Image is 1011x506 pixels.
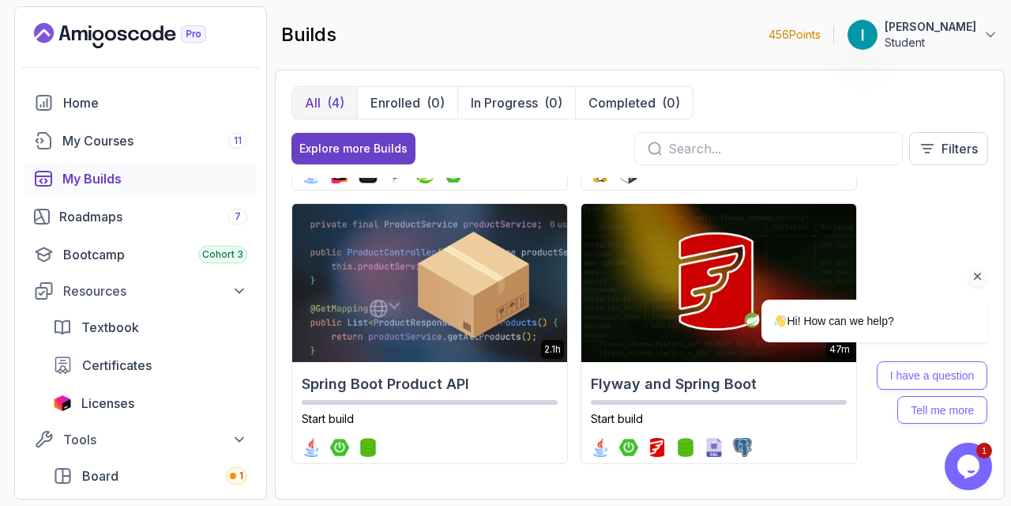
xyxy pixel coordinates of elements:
[202,248,243,261] span: Cohort 3
[24,425,257,454] button: Tools
[291,133,415,164] button: Explore more Builds
[457,87,575,119] button: In Progress(0)
[291,203,568,464] a: Spring Boot Product API card2.1hSpring Boot Product APIStart buildjava logospring-boot logospring...
[43,460,257,492] a: board
[234,134,242,147] span: 11
[676,438,695,457] img: spring-data-jpa logo
[941,139,978,158] p: Filters
[330,438,349,457] img: spring-boot logo
[43,312,257,343] a: textbook
[24,277,257,305] button: Resources
[662,93,680,112] div: (0)
[81,318,139,337] span: Textbook
[302,438,321,457] img: java logo
[292,204,567,362] img: Spring Boot Product API card
[705,438,723,457] img: sql logo
[581,204,856,362] img: Flyway and Spring Boot card
[53,395,72,411] img: jetbrains icon
[327,93,344,112] div: (4)
[43,349,257,381] a: certificates
[59,207,247,226] div: Roadmaps
[711,157,995,435] iframe: chat widget
[24,239,257,270] a: bootcamp
[357,87,457,119] button: Enrolled(0)
[82,466,118,485] span: Board
[885,35,976,51] p: Student
[581,203,857,464] a: Flyway and Spring Boot card47mFlyway and Spring BootStart buildjava logospring-boot logoflyway lo...
[945,443,995,490] iframe: chat widget
[885,19,976,35] p: [PERSON_NAME]
[292,87,357,119] button: All(4)
[62,169,247,188] div: My Builds
[575,87,693,119] button: Completed(0)
[235,210,241,223] span: 7
[668,139,889,158] input: Search...
[299,141,408,157] div: Explore more Builds
[848,20,878,50] img: user profile image
[471,93,538,112] p: In Progress
[302,373,558,395] h2: Spring Boot Product API
[359,438,378,457] img: spring-data-jpa logo
[591,373,847,395] h2: Flyway and Spring Boot
[63,93,247,112] div: Home
[847,19,998,51] button: user profile image[PERSON_NAME]Student
[24,201,257,232] a: roadmaps
[239,470,243,482] span: 1
[909,132,988,165] button: Filters
[648,438,667,457] img: flyway logo
[62,131,247,150] div: My Courses
[733,438,752,457] img: postgres logo
[81,394,134,413] span: Licenses
[24,163,257,194] a: builds
[63,245,247,264] div: Bootcamp
[370,93,420,112] p: Enrolled
[24,87,257,119] a: home
[591,438,610,457] img: java logo
[619,438,638,457] img: spring-boot logo
[591,412,643,425] span: Start build
[82,356,152,375] span: Certificates
[588,93,656,112] p: Completed
[544,343,561,356] p: 2.1h
[544,93,562,112] div: (0)
[63,430,247,449] div: Tools
[769,27,821,43] p: 456 Points
[302,412,354,425] span: Start build
[24,125,257,157] a: courses
[305,93,321,112] p: All
[281,22,336,47] h2: builds
[427,93,445,112] div: (0)
[43,387,257,419] a: licenses
[63,281,247,300] div: Resources
[34,23,242,48] a: Landing page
